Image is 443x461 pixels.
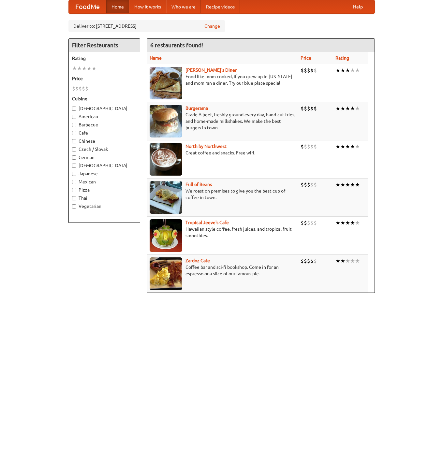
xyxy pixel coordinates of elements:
[335,257,340,265] li: ★
[301,55,311,61] a: Price
[72,155,76,160] input: German
[355,105,360,112] li: ★
[340,257,345,265] li: ★
[345,67,350,74] li: ★
[150,226,295,239] p: Hawaiian style coffee, fresh juices, and tropical fruit smoothies.
[304,257,307,265] li: $
[185,106,208,111] b: Burgerama
[345,105,350,112] li: ★
[355,67,360,74] li: ★
[150,105,182,137] img: burgerama.jpg
[340,105,345,112] li: ★
[314,219,317,226] li: $
[82,65,87,72] li: ★
[350,257,355,265] li: ★
[307,105,310,112] li: $
[92,65,96,72] li: ★
[335,143,340,150] li: ★
[82,85,85,92] li: $
[307,181,310,188] li: $
[350,219,355,226] li: ★
[355,219,360,226] li: ★
[307,257,310,265] li: $
[166,0,201,13] a: Who we are
[87,65,92,72] li: ★
[72,95,137,102] h5: Cuisine
[310,143,314,150] li: $
[69,0,106,13] a: FoodMe
[307,67,310,74] li: $
[72,170,137,177] label: Japanese
[314,181,317,188] li: $
[301,219,304,226] li: $
[72,122,137,128] label: Barbecue
[185,67,237,73] b: [PERSON_NAME]'s Diner
[350,181,355,188] li: ★
[348,0,368,13] a: Help
[150,257,182,290] img: zardoz.jpg
[204,23,220,29] a: Change
[310,219,314,226] li: $
[150,67,182,99] img: sallys.jpg
[72,139,76,143] input: Chinese
[304,67,307,74] li: $
[75,85,79,92] li: $
[340,67,345,74] li: ★
[355,143,360,150] li: ★
[350,105,355,112] li: ★
[307,143,310,150] li: $
[310,67,314,74] li: $
[72,204,76,209] input: Vegetarian
[301,67,304,74] li: $
[304,181,307,188] li: $
[335,219,340,226] li: ★
[304,219,307,226] li: $
[68,20,225,32] div: Deliver to: [STREET_ADDRESS]
[314,67,317,74] li: $
[72,65,77,72] li: ★
[350,67,355,74] li: ★
[185,220,229,225] a: Tropical Jeeve's Cafe
[69,39,140,52] h4: Filter Restaurants
[72,162,137,169] label: [DEMOGRAPHIC_DATA]
[72,123,76,127] input: Barbecue
[314,105,317,112] li: $
[150,219,182,252] img: jeeves.jpg
[185,144,227,149] a: North by Northwest
[150,188,295,201] p: We roast on premises to give you the best cup of coffee in town.
[335,67,340,74] li: ★
[72,146,137,152] label: Czech / Slovak
[150,73,295,86] p: Food like mom cooked, if you grew up in [US_STATE] and mom ran a diner. Try our blue plate special!
[72,188,76,192] input: Pizza
[72,203,137,209] label: Vegetarian
[72,180,76,184] input: Mexican
[314,143,317,150] li: $
[150,55,162,61] a: Name
[72,172,76,176] input: Japanese
[345,219,350,226] li: ★
[106,0,129,13] a: Home
[150,264,295,277] p: Coffee bar and sci-fi bookshop. Come in for an espresso or a slice of our famous pie.
[345,181,350,188] li: ★
[201,0,240,13] a: Recipe videos
[310,257,314,265] li: $
[310,105,314,112] li: $
[340,143,345,150] li: ★
[345,143,350,150] li: ★
[150,143,182,176] img: north.jpg
[79,85,82,92] li: $
[150,150,295,156] p: Great coffee and snacks. Free wifi.
[85,85,88,92] li: $
[72,130,137,136] label: Cafe
[304,105,307,112] li: $
[72,164,76,168] input: [DEMOGRAPHIC_DATA]
[72,154,137,161] label: German
[335,55,349,61] a: Rating
[72,55,137,62] h5: Rating
[77,65,82,72] li: ★
[129,0,166,13] a: How it works
[185,182,212,187] a: Full of Beans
